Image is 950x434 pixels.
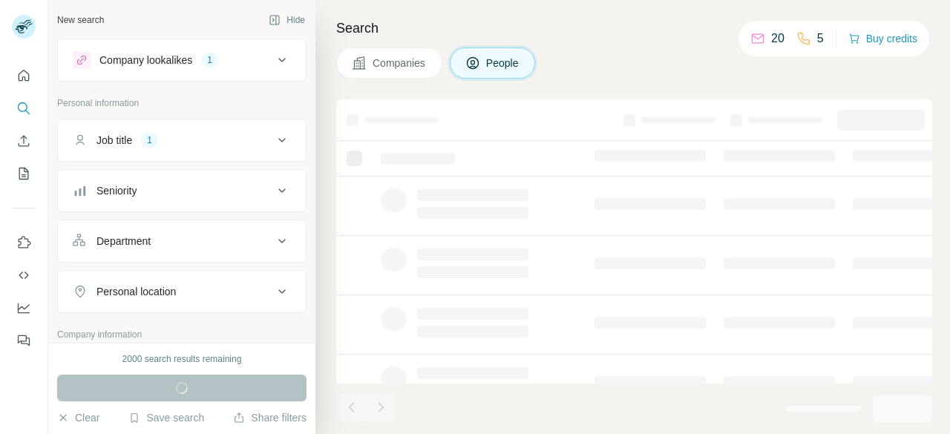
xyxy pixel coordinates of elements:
button: Job title1 [58,122,306,158]
button: Seniority [58,173,306,208]
div: 1 [141,134,158,147]
button: Use Surfe on LinkedIn [12,229,36,256]
h4: Search [336,18,932,39]
div: Department [96,234,151,249]
button: Use Surfe API [12,262,36,289]
div: Company lookalikes [99,53,192,68]
span: People [486,56,520,70]
div: Seniority [96,183,137,198]
div: 2000 search results remaining [122,352,242,366]
span: Companies [373,56,427,70]
div: 1 [201,53,218,67]
p: Personal information [57,96,307,110]
button: Department [58,223,306,259]
button: Clear [57,410,99,425]
button: Feedback [12,327,36,354]
p: Company information [57,328,307,341]
div: New search [57,13,104,27]
button: Quick start [12,62,36,89]
button: Search [12,95,36,122]
div: Personal location [96,284,176,299]
button: Dashboard [12,295,36,321]
button: Buy credits [848,28,917,49]
button: My lists [12,160,36,187]
button: Enrich CSV [12,128,36,154]
button: Hide [258,9,315,31]
p: 5 [817,30,824,47]
div: Job title [96,133,132,148]
button: Company lookalikes1 [58,42,306,78]
button: Save search [128,410,204,425]
p: 20 [771,30,784,47]
button: Share filters [233,410,307,425]
button: Personal location [58,274,306,309]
